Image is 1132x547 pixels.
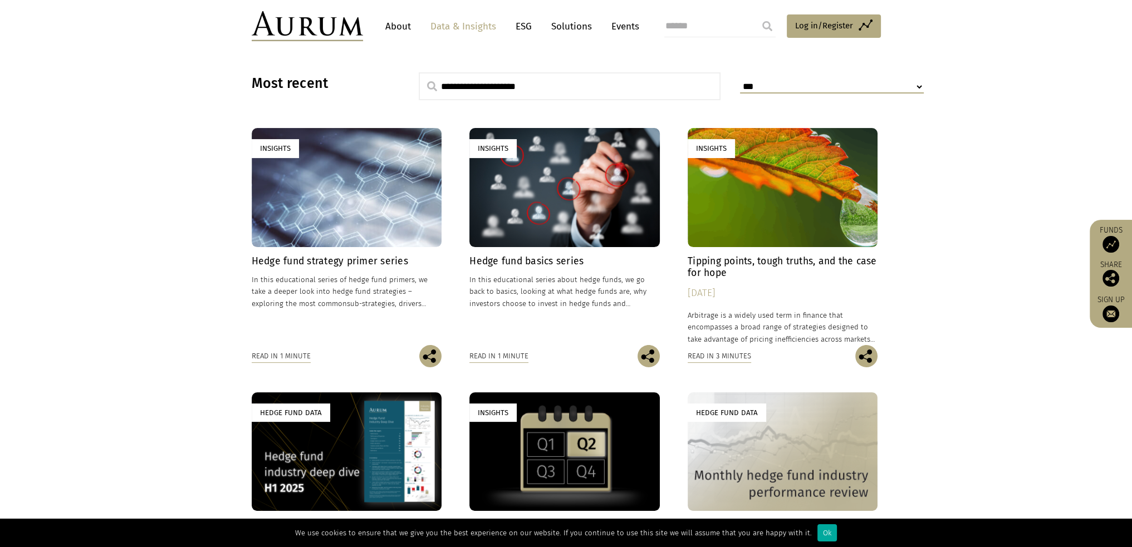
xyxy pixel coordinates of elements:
[252,75,391,92] h3: Most recent
[688,255,878,279] h4: Tipping points, tough truths, and the case for hope
[688,403,766,422] div: Hedge Fund Data
[347,299,395,308] span: sub-strategies
[817,524,837,541] div: Ok
[1095,261,1126,287] div: Share
[688,128,878,344] a: Insights Tipping points, tough truths, and the case for hope [DATE] Arbitrage is a widely used te...
[1095,225,1126,253] a: Funds
[688,350,751,362] div: Read in 3 minutes
[688,309,878,344] p: Arbitrage is a widely used term in finance that encompasses a broad range of strategies designed ...
[510,16,537,37] a: ESG
[469,128,660,344] a: Insights Hedge fund basics series In this educational series about hedge funds, we go back to bas...
[855,345,878,367] img: Share this post
[795,19,853,32] span: Log in/Register
[252,128,442,344] a: Insights Hedge fund strategy primer series In this educational series of hedge fund primers, we t...
[1102,305,1119,322] img: Sign up to our newsletter
[688,139,735,157] div: Insights
[469,274,660,309] p: In this educational series about hedge funds, we go back to basics, looking at what hedge funds a...
[787,14,881,38] a: Log in/Register
[606,16,639,37] a: Events
[427,81,437,91] img: search.svg
[380,16,416,37] a: About
[688,285,878,301] div: [DATE]
[1095,295,1126,322] a: Sign up
[546,16,597,37] a: Solutions
[419,345,442,367] img: Share this post
[638,345,660,367] img: Share this post
[252,274,442,309] p: In this educational series of hedge fund primers, we take a deeper look into hedge fund strategie...
[756,15,778,37] input: Submit
[425,16,502,37] a: Data & Insights
[252,11,363,41] img: Aurum
[252,139,299,157] div: Insights
[252,255,442,267] h4: Hedge fund strategy primer series
[252,403,330,422] div: Hedge Fund Data
[469,350,528,362] div: Read in 1 minute
[469,255,660,267] h4: Hedge fund basics series
[1102,236,1119,253] img: Access Funds
[469,139,517,157] div: Insights
[1102,270,1119,287] img: Share this post
[252,350,311,362] div: Read in 1 minute
[469,403,517,422] div: Insights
